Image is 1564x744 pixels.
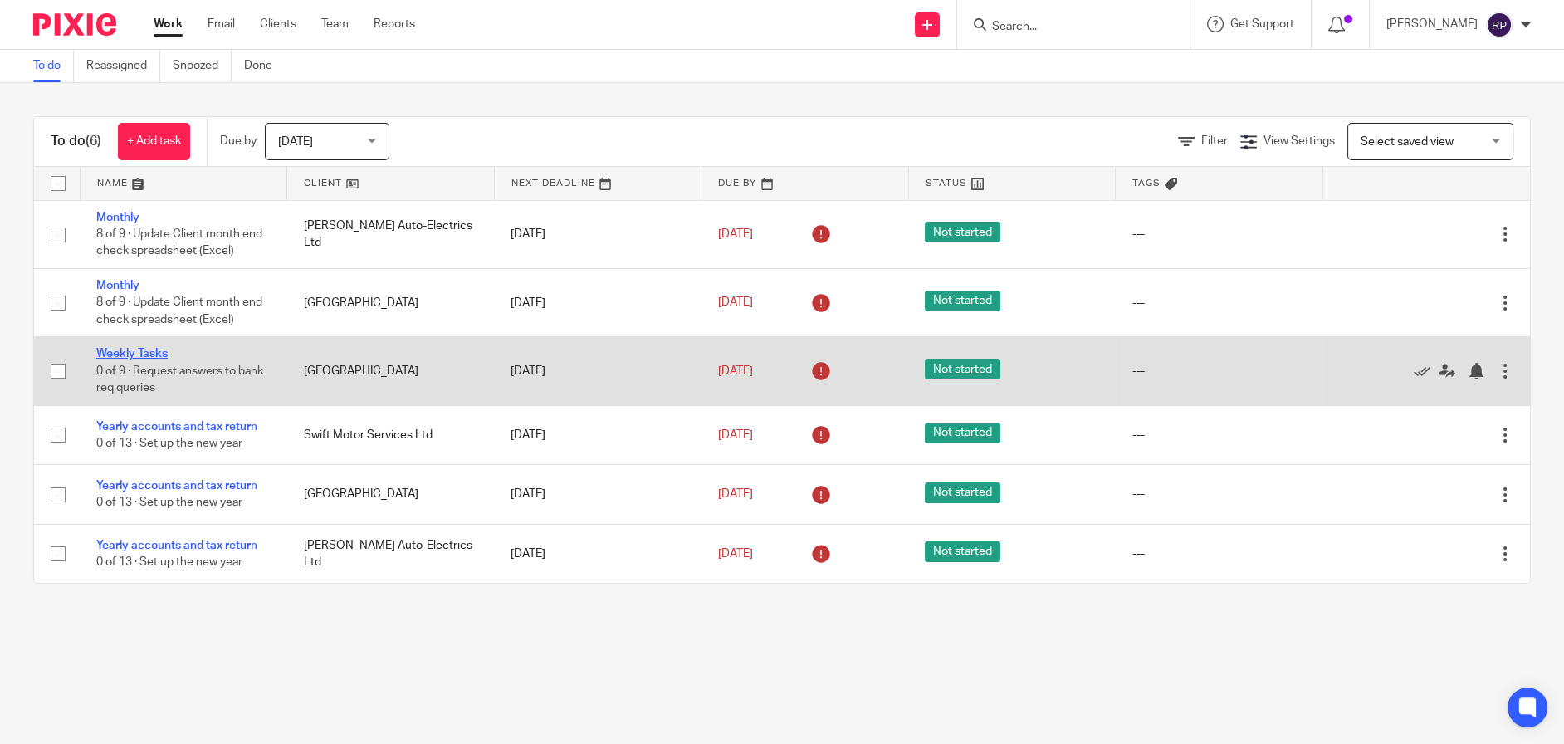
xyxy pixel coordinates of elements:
[925,541,1000,562] span: Not started
[1132,179,1161,188] span: Tags
[96,421,257,433] a: Yearly accounts and tax return
[154,16,183,32] a: Work
[86,50,160,82] a: Reassigned
[86,135,101,148] span: (6)
[220,133,257,149] p: Due by
[287,337,495,405] td: [GEOGRAPHIC_DATA]
[96,438,242,449] span: 0 of 13 · Set up the new year
[287,465,495,524] td: [GEOGRAPHIC_DATA]
[718,429,753,441] span: [DATE]
[1486,12,1513,38] img: svg%3E
[718,228,753,240] span: [DATE]
[287,405,495,464] td: Swift Motor Services Ltd
[494,465,701,524] td: [DATE]
[260,16,296,32] a: Clients
[96,480,257,492] a: Yearly accounts and tax return
[321,16,349,32] a: Team
[173,50,232,82] a: Snoozed
[494,268,701,336] td: [DATE]
[990,20,1140,35] input: Search
[208,16,235,32] a: Email
[33,13,116,36] img: Pixie
[494,524,701,583] td: [DATE]
[1230,18,1294,30] span: Get Support
[1132,226,1307,242] div: ---
[96,212,139,223] a: Monthly
[1132,363,1307,379] div: ---
[96,280,139,291] a: Monthly
[1414,363,1439,379] a: Mark as done
[278,136,313,148] span: [DATE]
[925,482,1000,503] span: Not started
[1386,16,1478,32] p: [PERSON_NAME]
[1132,295,1307,311] div: ---
[925,222,1000,242] span: Not started
[1263,135,1335,147] span: View Settings
[494,405,701,464] td: [DATE]
[51,133,101,150] h1: To do
[244,50,285,82] a: Done
[96,297,262,326] span: 8 of 9 · Update Client month end check spreadsheet (Excel)
[718,297,753,309] span: [DATE]
[1201,135,1228,147] span: Filter
[494,337,701,405] td: [DATE]
[96,497,242,509] span: 0 of 13 · Set up the new year
[718,488,753,500] span: [DATE]
[1132,486,1307,502] div: ---
[925,423,1000,443] span: Not started
[33,50,74,82] a: To do
[118,123,190,160] a: + Add task
[374,16,415,32] a: Reports
[96,540,257,551] a: Yearly accounts and tax return
[718,365,753,377] span: [DATE]
[925,291,1000,311] span: Not started
[718,548,753,560] span: [DATE]
[1361,136,1454,148] span: Select saved view
[1132,546,1307,562] div: ---
[287,200,495,268] td: [PERSON_NAME] Auto-Electrics Ltd
[96,556,242,568] span: 0 of 13 · Set up the new year
[287,268,495,336] td: [GEOGRAPHIC_DATA]
[1132,427,1307,443] div: ---
[287,524,495,583] td: [PERSON_NAME] Auto-Electrics Ltd
[96,365,263,394] span: 0 of 9 · Request answers to bank req queries
[96,228,262,257] span: 8 of 9 · Update Client month end check spreadsheet (Excel)
[96,348,168,360] a: Weekly Tasks
[494,200,701,268] td: [DATE]
[925,359,1000,379] span: Not started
